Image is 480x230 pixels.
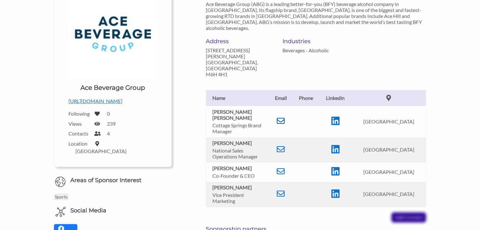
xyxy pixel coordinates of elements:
p: [GEOGRAPHIC_DATA] [355,147,423,152]
p: Cottage Springs Brand Manager [212,122,266,134]
th: Name [206,90,269,106]
label: [GEOGRAPHIC_DATA] [75,148,127,154]
h6: Industries [282,38,349,45]
label: Following [68,111,91,117]
p: Vice President Marketing [212,192,266,204]
p: [GEOGRAPHIC_DATA] [355,118,423,124]
label: Contacts [68,130,91,136]
p: [GEOGRAPHIC_DATA], [GEOGRAPHIC_DATA] [206,59,273,71]
p: [GEOGRAPHIC_DATA] [355,169,423,175]
label: 239 [107,121,116,127]
img: Social Media Icon [56,207,66,217]
th: Linkedin [319,90,351,106]
p: [STREET_ADDRESS][PERSON_NAME] [206,47,273,59]
label: 0 [107,111,110,117]
p: National Sales Operations Manager [212,147,266,159]
p: M6H 4H1 [206,71,273,77]
th: Email [269,90,293,106]
b: [PERSON_NAME] [212,140,252,146]
p: Sports [54,193,68,200]
b: [PERSON_NAME] [212,184,252,190]
label: Views [68,121,91,127]
label: Location [68,141,91,147]
p: [GEOGRAPHIC_DATA] [355,191,423,197]
img: Globe Icon [55,176,66,187]
p: Beverages - Alcoholic [282,47,349,53]
b: [PERSON_NAME] [PERSON_NAME] [212,109,252,121]
h6: Areas of Sponsor Interest [49,176,176,184]
h1: Ace Beverage Group [80,83,145,92]
p: [URL][DOMAIN_NAME] [68,97,157,105]
h6: Social Media [70,207,106,215]
p: Co-Founder & CEO [212,173,266,179]
label: 4 [107,130,110,136]
b: [PERSON_NAME] [212,165,252,171]
p: Ace Beverage Group (ABG) is a leading better-for-you (BFY) beverage alcohol company in [GEOGRAPHI... [206,1,426,31]
h6: Address [206,38,273,45]
th: Phone [293,90,319,106]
